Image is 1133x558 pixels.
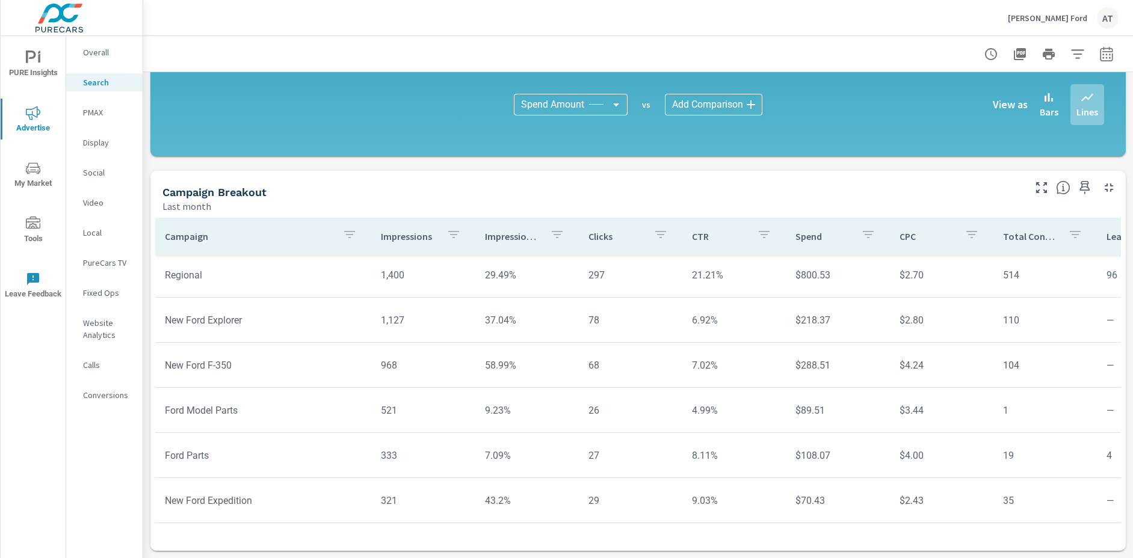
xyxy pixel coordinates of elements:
[1008,13,1087,23] p: [PERSON_NAME] Ford
[155,440,371,471] td: Ford Parts
[890,260,993,290] td: $2.70
[371,305,475,336] td: 1,127
[475,395,579,426] td: 9.23%
[1094,42,1119,66] button: Select Date Range
[83,197,133,209] p: Video
[1003,230,1058,242] p: Total Conversions
[155,485,371,516] td: New Ford Expedition
[579,260,682,290] td: 297
[692,230,747,242] p: CTR
[66,73,143,91] div: Search
[579,305,682,336] td: 78
[371,440,475,471] td: 333
[993,99,1028,111] h6: View as
[786,350,889,381] td: $288.51
[83,287,133,299] p: Fixed Ops
[665,94,762,115] div: Add Comparison
[83,76,133,88] p: Search
[155,260,371,290] td: Regional
[1032,178,1051,197] button: Make Fullscreen
[475,350,579,381] td: 58.99%
[1056,180,1070,195] span: This is a summary of Search performance results by campaign. Each column can be sorted.
[83,359,133,371] p: Calls
[155,305,371,336] td: New Ford Explorer
[682,440,786,471] td: 8.11%
[66,164,143,182] div: Social
[371,350,475,381] td: 968
[83,46,133,58] p: Overall
[371,485,475,516] td: 321
[66,43,143,61] div: Overall
[83,257,133,269] p: PureCars TV
[475,305,579,336] td: 37.04%
[475,485,579,516] td: 43.2%
[993,395,1097,426] td: 1
[1097,7,1119,29] div: AT
[66,224,143,242] div: Local
[628,99,665,110] p: vs
[890,395,993,426] td: $3.44
[1075,178,1094,197] span: Save this to your personalized report
[900,230,955,242] p: CPC
[993,350,1097,381] td: 104
[162,186,267,198] h5: Campaign Breakout
[381,230,436,242] p: Impressions
[83,389,133,401] p: Conversions
[521,99,584,111] span: Spend Amount
[371,260,475,290] td: 1,400
[579,485,682,516] td: 29
[155,350,371,381] td: New Ford F-350
[682,485,786,516] td: 9.03%
[890,350,993,381] td: $4.24
[66,254,143,272] div: PureCars TV
[682,395,786,426] td: 4.99%
[4,51,62,80] span: PURE Insights
[890,485,993,516] td: $2.43
[66,194,143,212] div: Video
[83,136,133,149] p: Display
[485,230,540,242] p: Impression Share
[475,440,579,471] td: 7.09%
[155,395,371,426] td: Ford Model Parts
[83,167,133,179] p: Social
[682,350,786,381] td: 7.02%
[588,230,644,242] p: Clicks
[682,260,786,290] td: 21.21%
[786,260,889,290] td: $800.53
[993,485,1097,516] td: 35
[83,106,133,118] p: PMAX
[1040,105,1058,119] p: Bars
[993,305,1097,336] td: 110
[890,305,993,336] td: $2.80
[66,103,143,121] div: PMAX
[1099,178,1119,197] button: Minimize Widget
[66,356,143,374] div: Calls
[1076,105,1098,119] p: Lines
[475,260,579,290] td: 29.49%
[993,440,1097,471] td: 19
[786,305,889,336] td: $218.37
[1,36,66,313] div: nav menu
[786,395,889,426] td: $89.51
[66,284,143,302] div: Fixed Ops
[786,485,889,516] td: $70.43
[4,161,62,191] span: My Market
[890,440,993,471] td: $4.00
[579,395,682,426] td: 26
[66,133,143,152] div: Display
[682,305,786,336] td: 6.92%
[4,106,62,135] span: Advertise
[66,314,143,344] div: Website Analytics
[4,216,62,246] span: Tools
[83,227,133,239] p: Local
[672,99,743,111] span: Add Comparison
[371,395,475,426] td: 521
[786,440,889,471] td: $108.07
[579,440,682,471] td: 27
[83,317,133,341] p: Website Analytics
[993,260,1097,290] td: 514
[165,230,333,242] p: Campaign
[4,272,62,301] span: Leave Feedback
[66,386,143,404] div: Conversions
[514,94,628,115] div: Spend Amount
